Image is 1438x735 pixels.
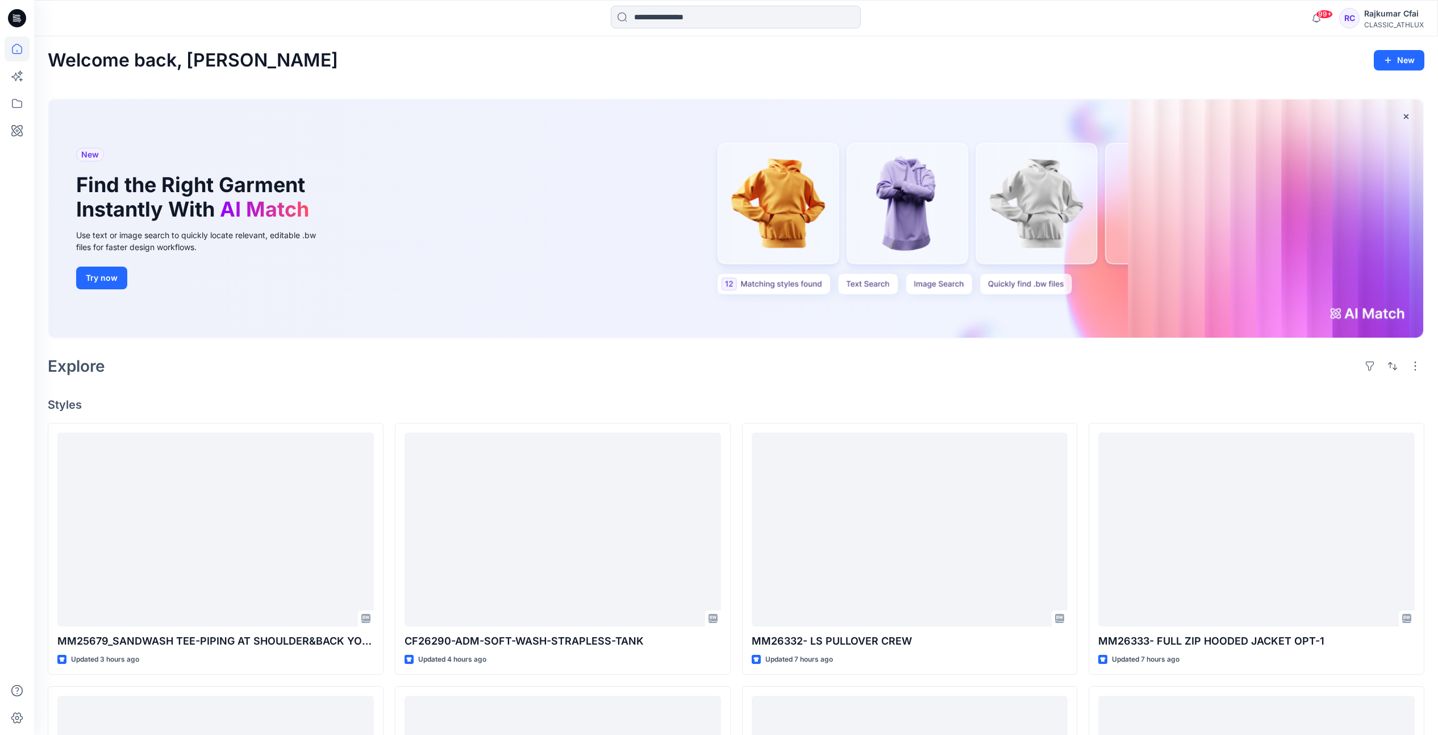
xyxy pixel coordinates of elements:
[1364,20,1424,29] div: CLASSIC_ATHLUX
[76,173,315,222] h1: Find the Right Garment Instantly With
[765,654,833,666] p: Updated 7 hours ago
[76,229,332,253] div: Use text or image search to quickly locate relevant, editable .bw files for faster design workflows.
[1364,7,1424,20] div: Rajkumar Cfai
[220,197,309,222] span: AI Match
[405,633,721,649] p: CF26290-ADM-SOFT-WASH-STRAPLESS-TANK
[752,633,1068,649] p: MM26332- LS PULLOVER CREW
[1112,654,1179,666] p: Updated 7 hours ago
[1374,50,1424,70] button: New
[1339,8,1360,28] div: RC
[1316,10,1333,19] span: 99+
[1098,633,1415,649] p: MM26333- FULL ZIP HOODED JACKET OPT-1
[76,267,127,289] button: Try now
[81,148,99,161] span: New
[48,398,1424,412] h4: Styles
[71,654,139,666] p: Updated 3 hours ago
[48,357,105,375] h2: Explore
[48,50,338,71] h2: Welcome back, [PERSON_NAME]
[57,633,374,649] p: MM25679_SANDWASH TEE-PIPING AT SHOULDER&BACK YOKE
[418,654,486,666] p: Updated 4 hours ago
